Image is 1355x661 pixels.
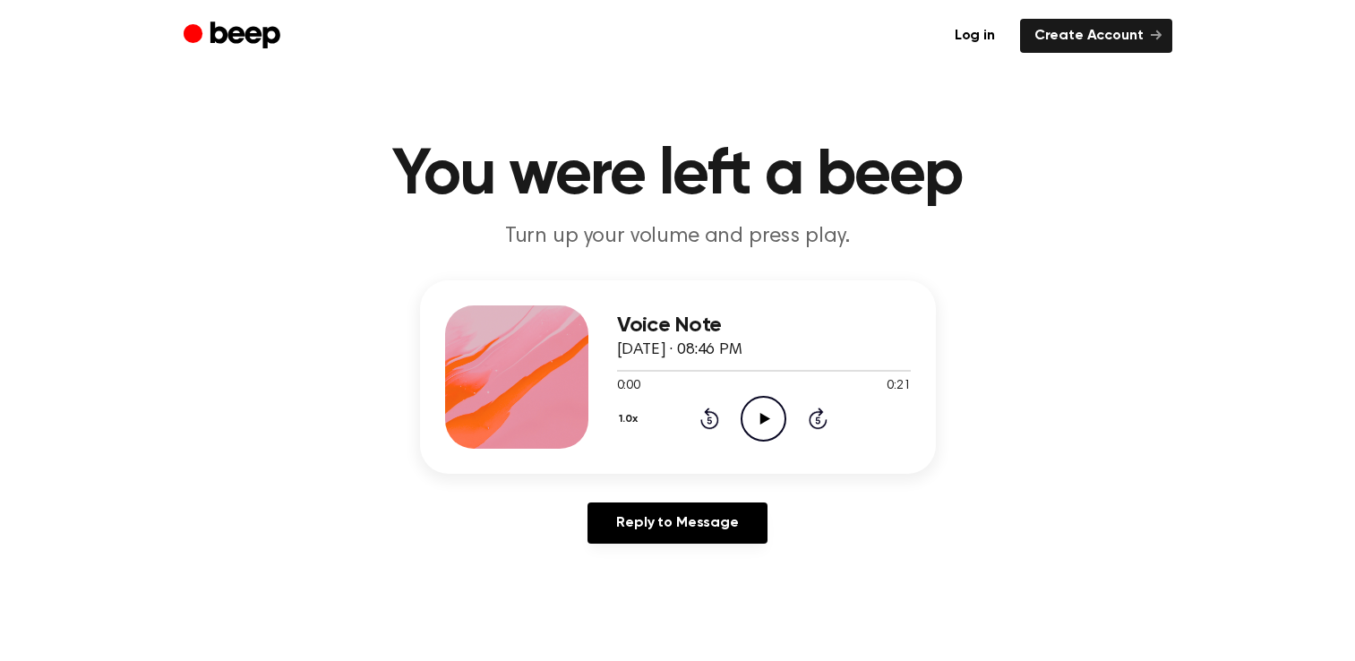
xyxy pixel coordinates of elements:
a: Beep [184,19,285,54]
a: Log in [940,19,1009,53]
button: 1.0x [617,404,645,434]
a: Reply to Message [587,502,767,544]
p: Turn up your volume and press play. [334,222,1022,252]
span: 0:00 [617,377,640,396]
h1: You were left a beep [219,143,1136,208]
span: [DATE] · 08:46 PM [617,342,742,358]
h3: Voice Note [617,313,911,338]
a: Create Account [1020,19,1172,53]
span: 0:21 [887,377,910,396]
